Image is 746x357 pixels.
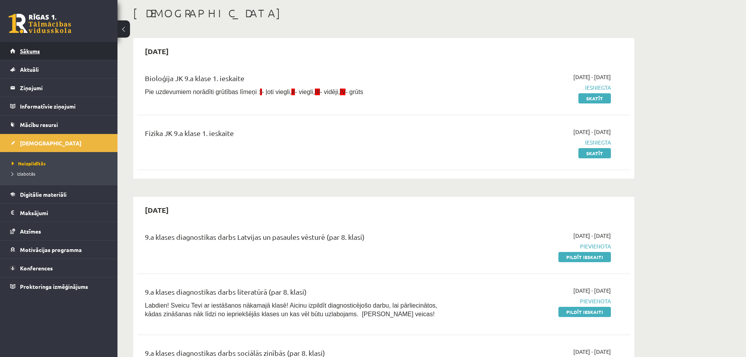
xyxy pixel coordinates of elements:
[10,116,108,134] a: Mācību resursi
[145,89,363,95] span: Pie uzdevumiem norādīti grūtības līmeņi : - ļoti viegli, - viegli, - vidēji, - grūts
[463,242,611,250] span: Pievienota
[12,160,46,167] span: Neizpildītās
[137,201,177,219] h2: [DATE]
[10,277,108,295] a: Proktoringa izmēģinājums
[578,148,611,158] a: Skatīt
[20,121,58,128] span: Mācību resursi
[137,42,177,60] h2: [DATE]
[133,7,634,20] h1: [DEMOGRAPHIC_DATA]
[145,128,452,142] div: Fizika JK 9.a klase 1. ieskaite
[463,138,611,147] span: Iesniegta
[20,191,67,198] span: Digitālie materiāli
[145,73,452,87] div: Bioloģija JK 9.a klase 1. ieskaite
[10,185,108,203] a: Digitālie materiāli
[558,252,611,262] a: Pildīt ieskaiti
[573,128,611,136] span: [DATE] - [DATE]
[20,47,40,54] span: Sākums
[315,89,320,95] span: III
[558,307,611,317] a: Pildīt ieskaiti
[10,134,108,152] a: [DEMOGRAPHIC_DATA]
[10,204,108,222] a: Maksājumi
[10,79,108,97] a: Ziņojumi
[20,79,108,97] legend: Ziņojumi
[145,286,452,301] div: 9.a klases diagnostikas darbs literatūrā (par 8. klasi)
[20,265,53,272] span: Konferences
[10,259,108,277] a: Konferences
[291,89,295,95] span: II
[145,232,452,246] div: 9.a klases diagnostikas darbs Latvijas un pasaules vēsturē (par 8. klasi)
[9,14,71,33] a: Rīgas 1. Tālmācības vidusskola
[20,140,81,147] span: [DEMOGRAPHIC_DATA]
[260,89,262,95] span: I
[20,204,108,222] legend: Maksājumi
[20,283,88,290] span: Proktoringa izmēģinājums
[12,170,35,177] span: Izlabotās
[145,302,437,317] span: Labdien! Sveicu Tevi ar iestāšanos nākamajā klasē! Aicinu izpildīt diagnosticējošo darbu, lai pār...
[573,348,611,356] span: [DATE] - [DATE]
[340,89,345,95] span: IV
[20,228,41,235] span: Atzīmes
[573,232,611,240] span: [DATE] - [DATE]
[573,286,611,295] span: [DATE] - [DATE]
[20,66,39,73] span: Aktuāli
[463,297,611,305] span: Pievienota
[20,246,82,253] span: Motivācijas programma
[20,97,108,115] legend: Informatīvie ziņojumi
[10,222,108,240] a: Atzīmes
[10,241,108,259] a: Motivācijas programma
[10,97,108,115] a: Informatīvie ziņojumi
[10,60,108,78] a: Aktuāli
[463,83,611,92] span: Iesniegta
[10,42,108,60] a: Sākums
[12,160,110,167] a: Neizpildītās
[578,93,611,103] a: Skatīt
[12,170,110,177] a: Izlabotās
[573,73,611,81] span: [DATE] - [DATE]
